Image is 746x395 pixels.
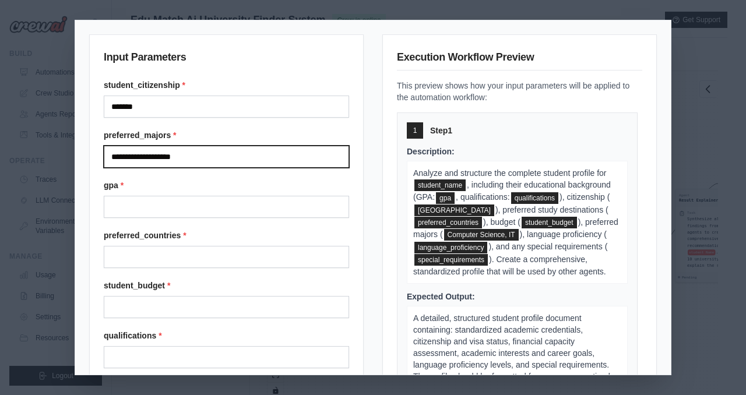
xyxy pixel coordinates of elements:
span: student_name [414,179,466,191]
span: Step 1 [430,125,452,136]
span: , qualifications: [456,192,510,202]
span: Description: [407,147,455,156]
span: gpa [436,192,455,204]
span: preferred_countries [414,217,482,228]
span: student_citizenship [414,204,494,216]
span: ), citizenship ( [559,192,610,202]
span: ), budget ( [483,217,520,227]
label: student_citizenship [104,79,349,91]
span: special_requirements [414,254,488,266]
span: , including their educational background (GPA: [413,180,611,202]
label: student_budget [104,280,349,291]
span: Analyze and structure the complete student profile for [413,168,607,178]
span: ), language proficiency ( [520,230,607,239]
span: ), and any special requirements ( [488,242,607,251]
label: qualifications [104,330,349,341]
span: ), preferred study destinations ( [495,205,608,214]
label: preferred_countries [104,230,349,241]
label: preferred_majors [104,129,349,141]
span: ). Create a comprehensive, standardized profile that will be used by other agents. [413,255,606,276]
span: 1 [413,126,417,135]
span: Expected Output: [407,292,475,301]
span: student_budget [522,217,577,228]
span: A detailed, structured student profile document containing: standardized academic credentials, ci... [413,313,617,393]
p: This preview shows how your input parameters will be applied to the automation workflow: [397,80,642,103]
span: preferred_majors [444,229,519,241]
label: gpa [104,179,349,191]
span: qualifications [511,192,558,204]
span: language_proficiency [414,242,487,253]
